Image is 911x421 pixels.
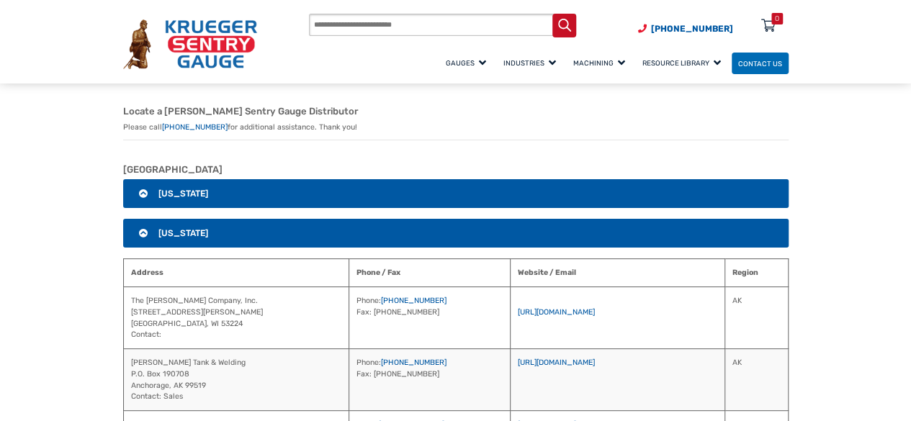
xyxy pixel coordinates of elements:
[724,349,788,411] td: AK
[158,189,208,199] span: [US_STATE]
[636,50,732,76] a: Resource Library
[511,259,725,287] th: Website / Email
[349,287,510,349] td: Phone: Fax: [PHONE_NUMBER]
[446,59,486,67] span: Gauges
[123,349,349,411] td: [PERSON_NAME] Tank & Welding P.O. Box 190708 Anchorage, AK 99519 Contact: Sales
[381,358,446,367] a: [PHONE_NUMBER]
[158,228,208,238] span: [US_STATE]
[381,296,446,305] a: [PHONE_NUMBER]
[724,259,788,287] th: Region
[497,50,567,76] a: Industries
[349,349,510,411] td: Phone: Fax: [PHONE_NUMBER]
[123,19,257,69] img: Krueger Sentry Gauge
[123,164,789,176] h2: [GEOGRAPHIC_DATA]
[724,287,788,349] td: AK
[651,24,733,34] span: [PHONE_NUMBER]
[518,307,595,317] a: [URL][DOMAIN_NAME]
[738,59,782,67] span: Contact Us
[439,50,497,76] a: Gauges
[503,59,556,67] span: Industries
[123,106,789,117] h2: Locate a [PERSON_NAME] Sentry Gauge Distributor
[642,59,721,67] span: Resource Library
[123,259,349,287] th: Address
[732,53,789,75] a: Contact Us
[349,259,510,287] th: Phone / Fax
[567,50,636,76] a: Machining
[573,59,625,67] span: Machining
[123,287,349,349] td: The [PERSON_NAME] Company, Inc. [STREET_ADDRESS][PERSON_NAME] [GEOGRAPHIC_DATA], WI 53224 Contact:
[123,122,789,133] p: Please call for additional assistance. Thank you!
[638,22,733,35] a: Phone Number (920) 434-8860
[775,13,779,24] div: 0
[518,358,595,367] a: [URL][DOMAIN_NAME]
[162,122,228,132] a: [PHONE_NUMBER]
